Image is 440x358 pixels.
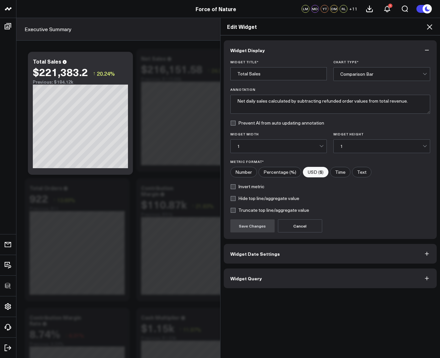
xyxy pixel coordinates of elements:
div: LM [302,5,309,13]
a: Force of Nature [196,5,236,12]
div: Comparison Bar [340,71,423,77]
button: Widget Date Settings [224,244,437,264]
button: Save Changes [230,219,275,232]
div: 1 [237,144,320,149]
textarea: Net daily sales calculated by subtracting refunded order values from total revenue. [230,95,430,114]
label: Text [352,167,371,177]
label: Widget Title * [230,60,327,64]
label: Annotation [230,88,430,91]
div: YT [321,5,328,13]
label: USD ($) [303,167,328,177]
button: Widget Display [224,40,437,60]
label: Chart Type * [333,60,430,64]
div: RL [340,5,347,13]
button: Cancel [278,219,322,232]
div: MD [311,5,319,13]
span: Widget Display [230,48,265,53]
input: Enter your widget title [230,67,327,80]
div: 1 [388,4,392,8]
label: Prevent AI from auto updating annotation [230,120,324,126]
label: Hide top line/aggregate value [230,196,299,201]
span: + 11 [349,7,357,11]
label: Widget Width [230,132,327,136]
label: Metric Format* [230,160,430,164]
label: Percentage (%) [259,167,301,177]
div: DM [330,5,338,13]
div: 1 [340,144,423,149]
label: Widget Height [333,132,430,136]
label: Invert metric [230,184,264,189]
label: Truncate top line/aggregate value [230,208,309,213]
button: Widget Query [224,268,437,288]
button: +11 [349,5,357,13]
label: Time [330,167,350,177]
h2: Edit Widget [227,23,434,30]
span: Widget Date Settings [230,251,280,256]
label: Number [230,167,257,177]
span: Widget Query [230,276,262,281]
